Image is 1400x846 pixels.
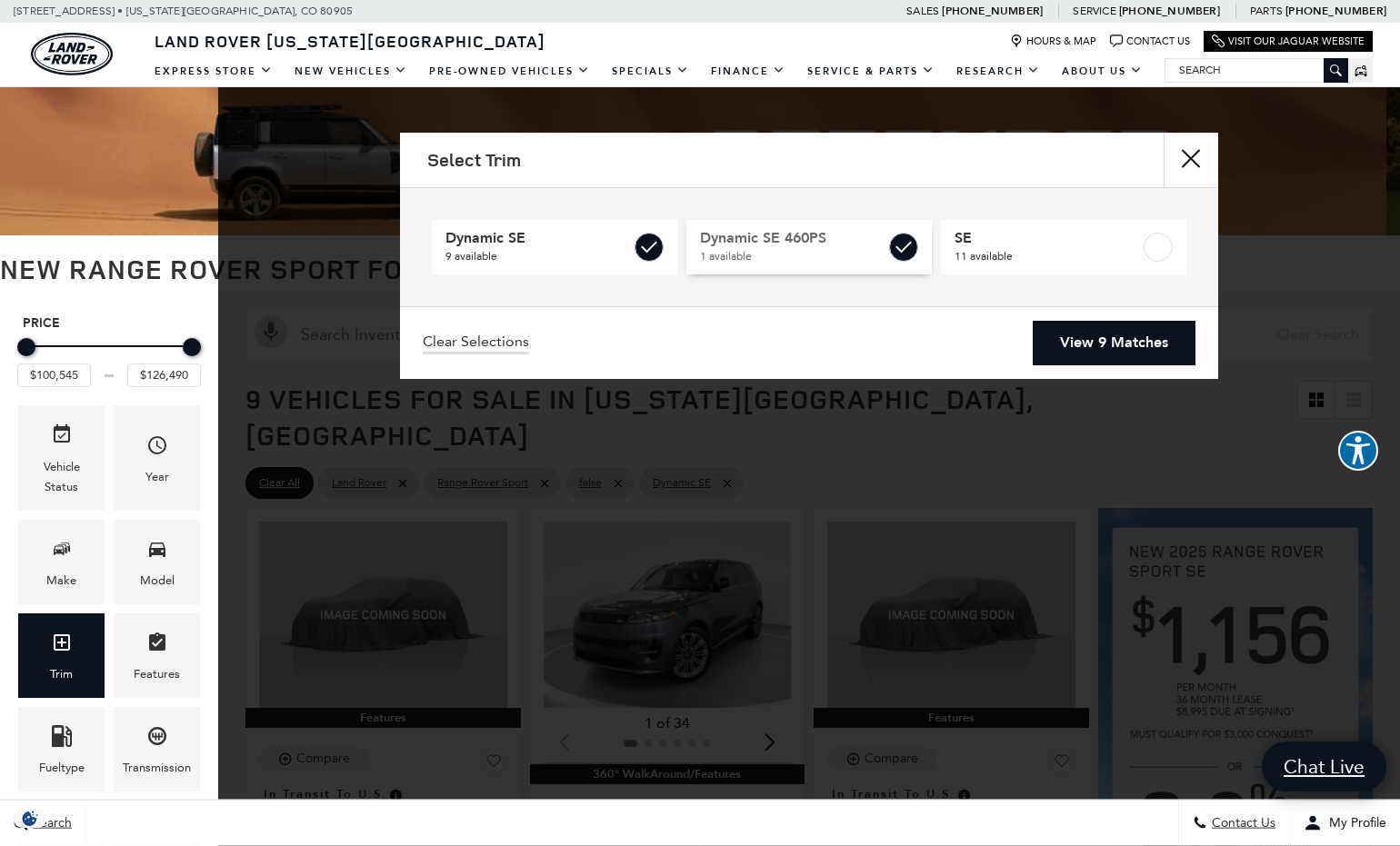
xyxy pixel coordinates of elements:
[700,247,885,265] span: 1 available
[1010,35,1096,48] a: Hours & Map
[14,5,353,17] a: [STREET_ADDRESS] • [US_STATE][GEOGRAPHIC_DATA], CO 80905
[17,332,201,387] div: Price
[432,220,677,274] a: Dynamic SE9 available
[1338,431,1378,471] button: Explore your accessibility options
[18,707,105,791] div: FueltypeFueltype
[1250,5,1283,17] span: Parts
[114,707,200,791] div: TransmissionTransmission
[114,405,200,510] div: YearYear
[1051,55,1154,87] a: About Us
[123,758,191,778] div: Transmission
[18,613,105,698] div: TrimTrim
[146,430,168,467] span: Year
[906,5,939,17] span: Sales
[18,405,105,510] div: VehicleVehicle Status
[1165,59,1347,81] input: Search
[146,533,168,571] span: Model
[1275,754,1374,779] span: Chat Live
[445,247,631,265] span: 9 available
[51,721,73,758] span: Fueltype
[144,55,284,87] a: EXPRESS STORE
[145,467,169,487] div: Year
[796,55,945,87] a: Service & Parts
[31,33,113,75] img: Land Rover
[51,533,73,571] span: Make
[945,55,1051,87] a: Research
[423,333,529,354] a: Clear Selections
[1285,4,1386,18] a: [PHONE_NUMBER]
[32,457,91,497] div: Vehicle Status
[146,721,168,758] span: Transmission
[427,150,521,170] h2: Select Trim
[1322,816,1386,831] span: My Profile
[1207,816,1275,831] span: Contact Us
[284,55,418,87] a: New Vehicles
[127,363,201,387] input: Maximum
[183,338,201,356] div: Maximum Price
[51,419,73,456] span: Vehicle
[1338,431,1378,474] aside: Accessibility Help Desk
[134,664,180,684] div: Features
[23,315,195,332] h5: Price
[114,613,200,698] div: FeaturesFeatures
[1110,35,1190,48] a: Contact Us
[601,55,700,87] a: Specials
[114,520,200,604] div: ModelModel
[155,30,545,52] span: Land Rover [US_STATE][GEOGRAPHIC_DATA]
[942,4,1043,18] a: [PHONE_NUMBER]
[51,627,73,664] span: Trim
[9,809,51,828] div: Privacy Settings
[1033,321,1195,365] a: View 9 Matches
[418,55,601,87] a: Pre-Owned Vehicles
[445,229,631,247] span: Dynamic SE
[140,571,175,591] div: Model
[700,229,885,247] span: Dynamic SE 460PS
[18,520,105,604] div: MakeMake
[1262,741,1386,791] a: Chat Live
[46,571,76,591] div: Make
[144,30,556,52] a: Land Rover [US_STATE][GEOGRAPHIC_DATA]
[146,627,168,664] span: Features
[1290,801,1400,846] button: Open user profile menu
[31,33,113,75] a: land-rover
[686,220,932,274] a: Dynamic SE 460PS1 available
[1073,5,1115,17] span: Service
[941,220,1186,274] a: SE11 available
[39,758,85,778] div: Fueltype
[50,664,73,684] div: Trim
[1212,35,1365,48] a: Visit Our Jaguar Website
[17,363,91,387] input: Minimum
[1164,133,1218,187] button: Close
[955,229,1140,247] span: SE
[1119,4,1220,18] a: [PHONE_NUMBER]
[700,55,796,87] a: Finance
[17,338,35,356] div: Minimum Price
[144,55,1154,87] nav: Main Navigation
[955,247,1140,265] span: 11 available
